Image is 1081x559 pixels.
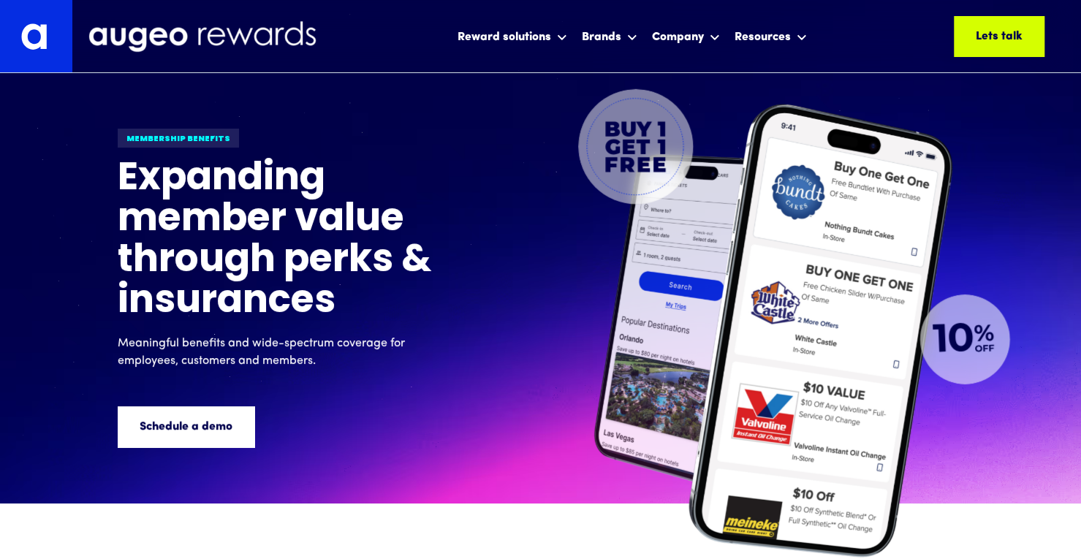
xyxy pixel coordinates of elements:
div: Company [652,28,704,46]
div: membership benefits [118,129,239,148]
div: Reward solutions [458,28,551,46]
h1: Expanding member value through perks & insurances [118,159,483,323]
div: Resources [731,17,811,56]
div: Resources [735,28,791,46]
p: Meaningful benefits and wide-spectrum coverage for employees, customers and members. [118,335,454,370]
div: Brands [582,28,621,46]
div: Company [648,17,724,56]
a: Lets talk [954,16,1044,57]
div: Brands [578,17,641,56]
a: Schedule a demo [118,406,254,447]
div: Reward solutions [454,17,571,56]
